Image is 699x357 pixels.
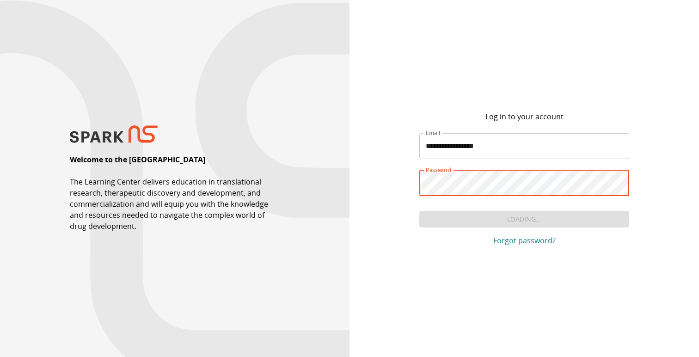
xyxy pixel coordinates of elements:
[426,129,440,137] label: Email
[426,166,452,174] label: Password
[70,176,280,232] p: The Learning Center delivers education in translational research, therapeutic discovery and devel...
[70,125,158,143] img: SPARK NS
[419,235,629,246] a: Forgot password?
[485,111,564,122] p: Log in to your account
[70,154,205,165] p: Welcome to the [GEOGRAPHIC_DATA]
